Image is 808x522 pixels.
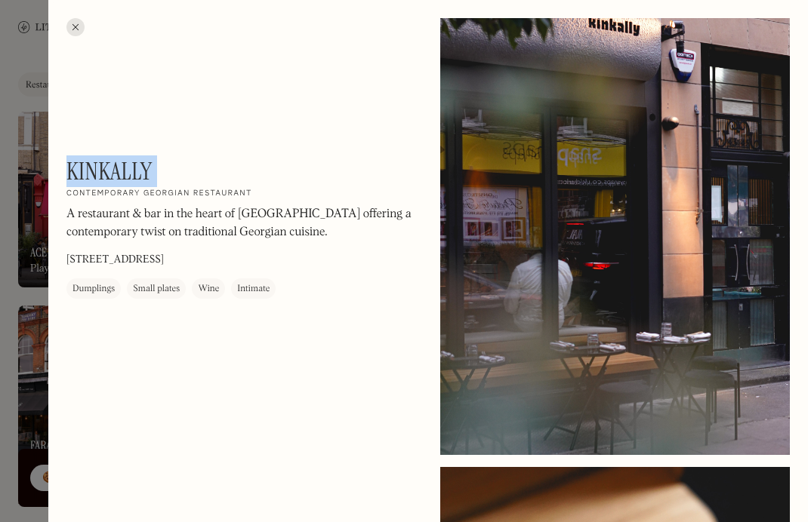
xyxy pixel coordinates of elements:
[237,281,270,296] div: Intimate
[198,281,219,296] div: Wine
[72,281,115,296] div: Dumplings
[66,189,252,199] h2: Contemporary Georgian restaurant
[66,205,416,241] p: A restaurant & bar in the heart of [GEOGRAPHIC_DATA] offering a contemporary twist on traditional...
[66,252,164,268] p: [STREET_ADDRESS]
[66,157,153,186] h1: Kinkally
[133,281,180,296] div: Small plates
